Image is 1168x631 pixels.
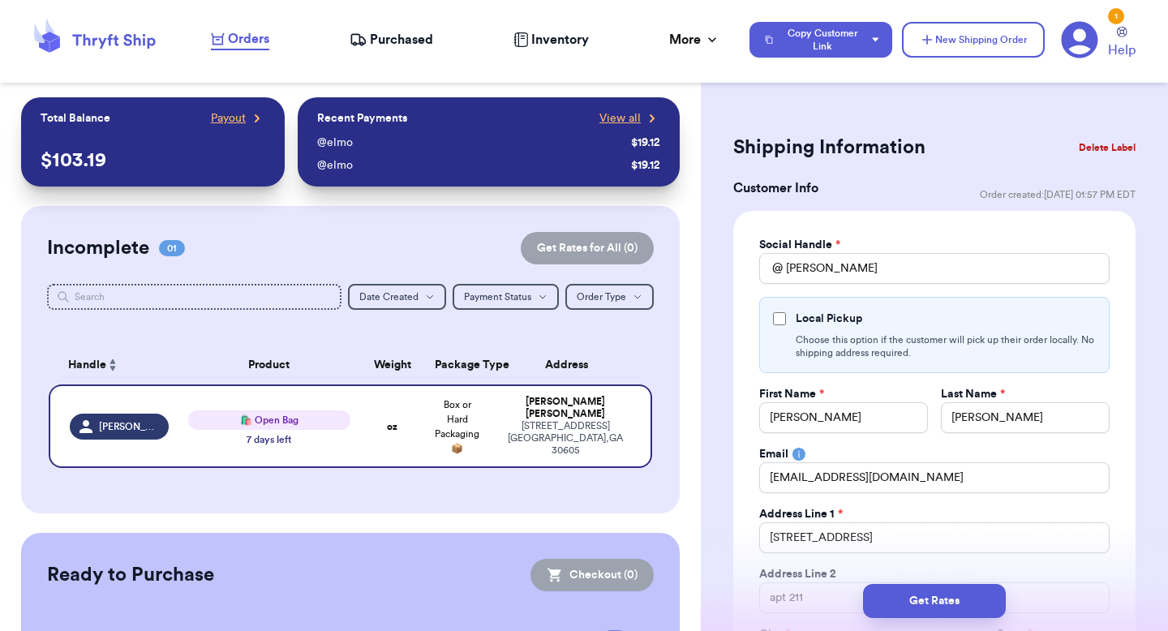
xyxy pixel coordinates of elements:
label: Last Name [941,386,1005,402]
span: Order created: [DATE] 01:57 PM EDT [980,188,1136,201]
div: 1 [1108,8,1124,24]
h2: Shipping Information [733,135,925,161]
button: Get Rates [863,584,1006,618]
p: Recent Payments [317,110,407,127]
span: [PERSON_NAME] [99,420,159,433]
span: Help [1108,41,1136,60]
div: 🛍️ Open Bag [188,410,350,430]
div: [PERSON_NAME] [PERSON_NAME] [500,396,631,420]
div: @ [759,253,783,284]
span: 01 [159,240,185,256]
th: Package Type [425,346,490,384]
div: 7 days left [247,433,291,446]
div: More [669,30,720,49]
button: Order Type [565,284,654,310]
p: Total Balance [41,110,110,127]
span: Payment Status [464,292,531,302]
button: Date Created [348,284,446,310]
span: Box or Hard Packaging 📦 [435,400,479,453]
h2: Ready to Purchase [47,562,214,588]
span: Payout [211,110,246,127]
span: Handle [68,357,106,374]
span: Orders [228,29,269,49]
label: Social Handle [759,237,840,253]
span: View all [599,110,641,127]
a: Inventory [513,30,589,49]
label: Local Pickup [796,311,862,327]
button: Payment Status [453,284,559,310]
th: Product [178,346,360,384]
span: Order Type [577,292,626,302]
a: Help [1108,27,1136,60]
h2: Incomplete [47,235,149,261]
label: Email [759,446,788,462]
div: @ elmo [317,157,625,174]
label: Address Line 2 [759,566,836,582]
a: Purchased [350,30,433,49]
label: First Name [759,386,824,402]
th: Address [490,346,652,384]
button: New Shipping Order [902,22,1045,58]
th: Weight [360,346,425,384]
button: Delete Label [1072,130,1142,165]
button: Checkout (0) [530,559,654,591]
button: Sort ascending [106,355,119,375]
h3: Customer Info [733,178,818,198]
span: Inventory [531,30,589,49]
button: Get Rates for All (0) [521,232,654,264]
strong: oz [387,422,397,431]
p: $ 103.19 [41,148,265,174]
a: View all [599,110,660,127]
div: @ elmo [317,135,625,151]
span: Date Created [359,292,419,302]
input: Search [47,284,341,310]
a: Orders [211,29,269,50]
div: [STREET_ADDRESS] [GEOGRAPHIC_DATA] , GA 30605 [500,420,631,457]
a: Payout [211,110,265,127]
div: $ 19.12 [631,135,660,151]
div: $ 19.12 [631,157,660,174]
p: Choose this option if the customer will pick up their order locally. No shipping address required. [796,333,1096,359]
a: 1 [1061,21,1098,58]
span: Purchased [370,30,433,49]
button: Copy Customer Link [749,22,892,58]
label: Address Line 1 [759,506,843,522]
